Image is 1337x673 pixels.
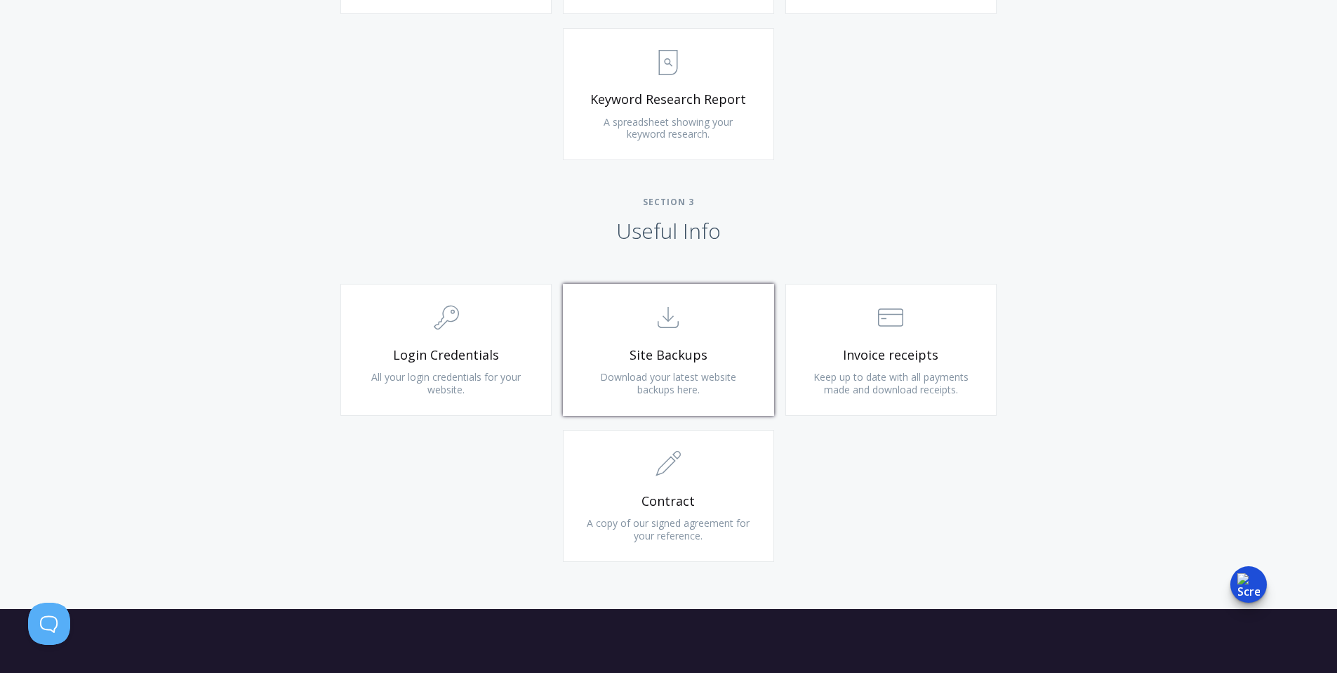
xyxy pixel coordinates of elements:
iframe: Toggle Customer Support [28,603,70,645]
span: Login Credentials [362,347,530,363]
a: Keyword Research Report A spreadsheet showing your keyword research. [563,28,774,160]
span: A copy of our signed agreement for your reference. [587,516,750,542]
a: Site Backups Download your latest website backups here. [563,284,774,416]
span: Invoice receipts [807,347,975,363]
a: Invoice receipts Keep up to date with all payments made and download receipts. [785,284,997,416]
span: Download your latest website backups here. [600,370,736,396]
span: All your login credentials for your website. [371,370,521,396]
span: Contract [585,493,752,509]
img: Screenshot [1237,573,1260,596]
span: A spreadsheet showing your keyword research. [604,115,733,141]
span: Keyword Research Report [585,91,752,107]
span: Keep up to date with all payments made and download receipts. [813,370,969,396]
a: Login Credentials All your login credentials for your website. [340,284,552,416]
span: Site Backups [585,347,752,363]
a: Contract A copy of our signed agreement for your reference. [563,430,774,562]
